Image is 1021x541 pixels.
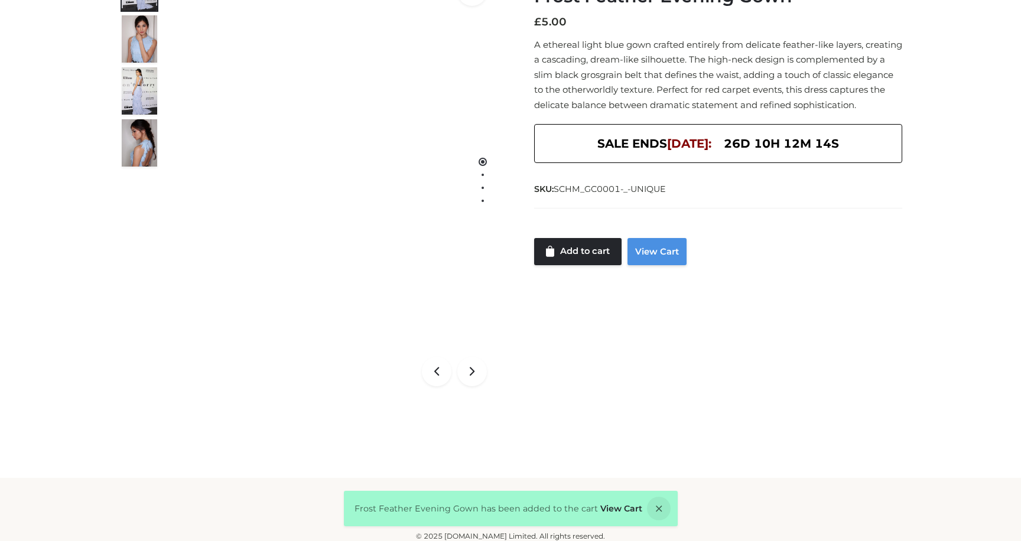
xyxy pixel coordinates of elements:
a: View Cart [600,503,642,514]
a: View Cart [627,238,687,265]
span: SCHM_GC0001-_-UNIQUE [554,184,666,194]
img: Screenshot-2024-10-29-at-9.59.44%E2%80%AFAM.jpg [122,15,157,63]
span: 26d 10h 12m 14s [724,133,839,154]
span: [DATE]: [667,136,711,151]
a: Add to cart [534,238,622,265]
p: A ethereal light blue gown crafted entirely from delicate feather-like layers, creating a cascadi... [534,37,902,113]
div: SALE ENDS [534,124,902,163]
span: SKU: [534,182,667,196]
div: Frost Feather Evening Gown has been added to the cart [344,491,678,526]
span: £ [534,15,541,28]
img: Screenshot-2024-10-29-at-9.59.50%E2%80%AFAM.jpg [122,119,157,167]
bdi: 5.00 [534,15,567,28]
img: Screenshot-2024-10-29-at-10.00.01%E2%80%AFAM.jpg [122,67,157,115]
